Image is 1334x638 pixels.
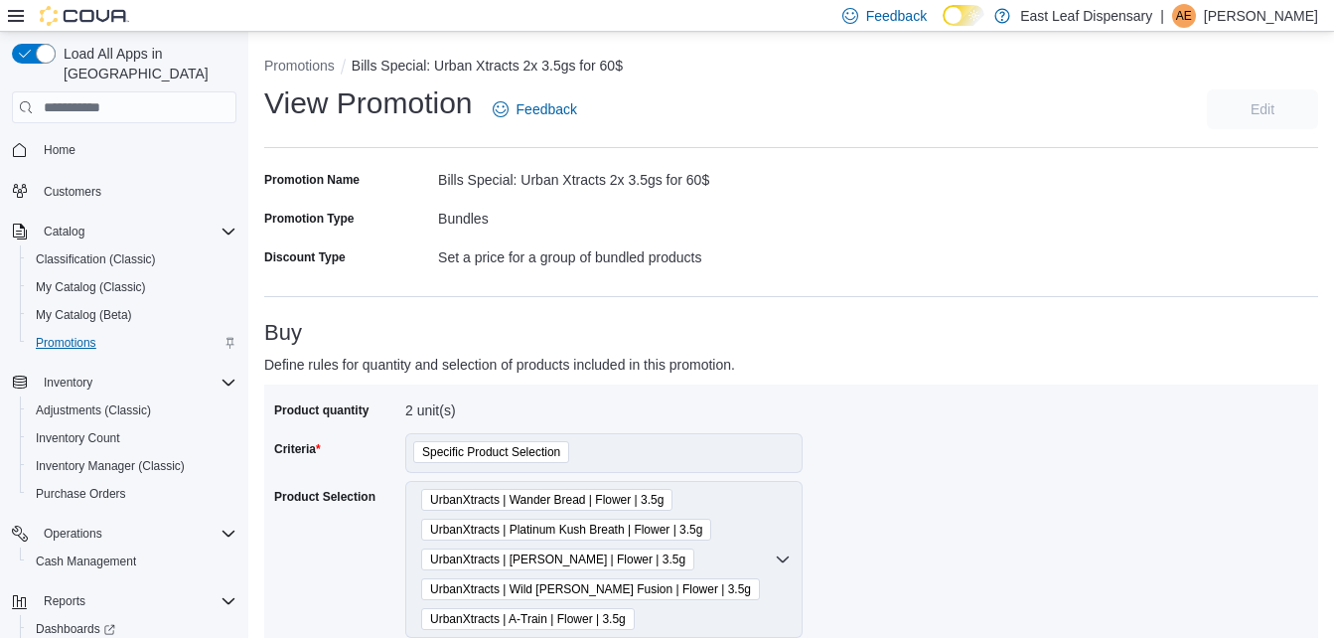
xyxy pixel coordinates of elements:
button: Inventory Count [20,424,244,452]
span: Edit [1251,99,1274,119]
a: Cash Management [28,550,144,573]
span: Customers [36,178,236,203]
label: Product quantity [274,402,369,418]
input: Dark Mode [943,5,984,26]
span: UrbanXtracts | Wander Bread | Flower | 3.5g [430,490,664,510]
span: UrbanXtracts | Wild Berry Fusion | Flower | 3.5g [421,578,760,600]
button: Purchase Orders [20,480,244,508]
p: East Leaf Dispensary [1020,4,1152,28]
nav: An example of EuiBreadcrumbs [264,56,1318,80]
a: My Catalog (Classic) [28,275,154,299]
p: [PERSON_NAME] [1204,4,1318,28]
span: Reports [44,593,85,609]
button: Promotions [264,58,335,74]
div: Ashley Easterling [1172,4,1196,28]
span: My Catalog (Classic) [36,279,146,295]
button: Reports [36,589,93,613]
span: Promotions [36,335,96,351]
span: UrbanXtracts | Wild [PERSON_NAME] Fusion | Flower | 3.5g [430,579,751,599]
span: Reports [36,589,236,613]
button: Operations [4,520,244,548]
span: Operations [36,522,236,546]
div: Bills Special: Urban Xtracts 2x 3.5gs for 60$ [438,164,791,188]
span: Home [44,142,75,158]
span: Home [36,137,236,162]
span: UrbanXtracts | Wander Bread | Flower | 3.5g [421,489,672,511]
span: Feedback [517,99,577,119]
span: Inventory Count [28,426,236,450]
span: Operations [44,526,102,542]
button: Catalog [4,218,244,245]
span: Cash Management [28,550,236,573]
span: Specific Product Selection [422,442,560,462]
span: Dashboards [36,621,115,637]
span: Classification (Classic) [28,247,236,271]
label: Promotion Type [264,211,354,227]
button: Classification (Classic) [20,245,244,273]
span: Catalog [44,224,84,239]
span: Classification (Classic) [36,251,156,267]
span: Inventory Count [36,430,120,446]
a: Home [36,138,83,162]
span: My Catalog (Beta) [28,303,236,327]
h3: Buy [264,321,1318,345]
button: Reports [4,587,244,615]
span: UrbanXtracts | [PERSON_NAME] | Flower | 3.5g [430,550,685,569]
span: Cash Management [36,554,136,569]
button: Edit [1207,89,1318,129]
div: Set a price for a group of bundled products [438,241,791,265]
button: My Catalog (Classic) [20,273,244,301]
span: Dark Mode [943,26,944,27]
label: Promotion Name [264,172,360,188]
a: Promotions [28,331,104,355]
button: Inventory [36,371,100,395]
span: Specific Product Selection [413,441,569,463]
span: Load All Apps in [GEOGRAPHIC_DATA] [56,44,236,83]
a: My Catalog (Beta) [28,303,140,327]
label: Criteria [274,441,321,457]
img: Cova [40,6,129,26]
button: Operations [36,522,110,546]
a: Customers [36,180,109,204]
p: | [1160,4,1164,28]
span: Catalog [36,220,236,243]
span: My Catalog (Beta) [36,307,132,323]
span: Adjustments (Classic) [36,402,151,418]
span: Inventory [44,375,92,391]
a: Inventory Count [28,426,128,450]
span: Feedback [866,6,927,26]
button: Inventory Manager (Classic) [20,452,244,480]
a: Purchase Orders [28,482,134,506]
span: UrbanXtracts | Platinum Kush Breath | Flower | 3.5g [430,520,702,540]
span: UrbanXtracts | Nana Glue | Flower | 3.5g [421,549,694,570]
span: Adjustments (Classic) [28,399,236,422]
span: AE [1176,4,1192,28]
button: Catalog [36,220,92,243]
button: Adjustments (Classic) [20,397,244,424]
button: My Catalog (Beta) [20,301,244,329]
span: Inventory Manager (Classic) [28,454,236,478]
span: Customers [44,184,101,200]
div: 2 unit(s) [405,395,671,418]
span: Inventory [36,371,236,395]
a: Feedback [485,89,585,129]
h1: View Promotion [264,83,473,123]
p: Define rules for quantity and selection of products included in this promotion. [264,353,1055,377]
div: Bundles [438,203,791,227]
a: Adjustments (Classic) [28,399,159,422]
button: Inventory [4,369,244,397]
span: UrbanXtracts | Platinum Kush Breath | Flower | 3.5g [421,519,711,541]
label: Discount Type [264,249,346,265]
span: UrbanXtracts | A-Train | Flower | 3.5g [421,608,635,630]
a: Inventory Manager (Classic) [28,454,193,478]
span: Promotions [28,331,236,355]
span: Purchase Orders [28,482,236,506]
span: UrbanXtracts | A-Train | Flower | 3.5g [430,609,626,629]
label: Product Selection [274,489,375,505]
button: Cash Management [20,548,244,575]
button: Customers [4,176,244,205]
button: Promotions [20,329,244,357]
a: Classification (Classic) [28,247,164,271]
span: My Catalog (Classic) [28,275,236,299]
button: Home [4,135,244,164]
